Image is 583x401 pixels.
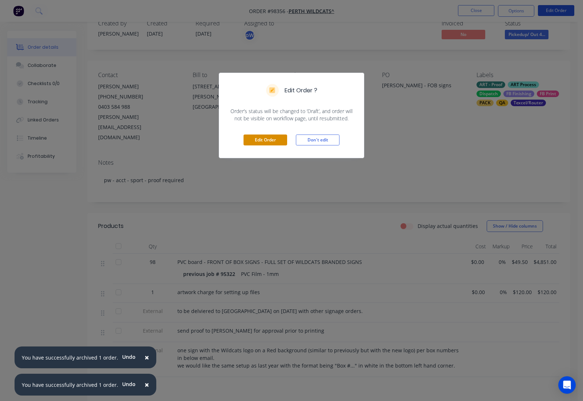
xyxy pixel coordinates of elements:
[118,351,140,362] button: Undo
[296,135,339,145] button: Don't edit
[244,135,287,145] button: Edit Order
[558,376,576,394] div: Open Intercom Messenger
[118,378,140,389] button: Undo
[285,86,317,95] h5: Edit Order ?
[22,354,118,361] div: You have successfully archived 1 order.
[228,108,355,122] span: Order’s status will be changed to ‘Draft’, and order will not be visible on workflow page, until ...
[145,352,149,362] span: ×
[137,349,156,366] button: Close
[145,380,149,390] span: ×
[137,376,156,393] button: Close
[22,381,118,389] div: You have successfully archived 1 order.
